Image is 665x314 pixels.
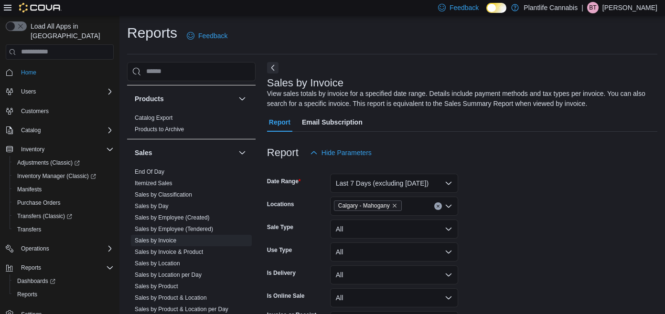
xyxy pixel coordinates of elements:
[269,113,290,132] span: Report
[267,223,293,231] label: Sale Type
[10,288,118,301] button: Reports
[267,292,305,300] label: Is Online Sale
[127,112,256,139] div: Products
[21,69,36,76] span: Home
[330,220,458,239] button: All
[10,209,118,223] a: Transfers (Classic)
[135,94,164,104] h3: Products
[338,201,390,210] span: Calgary - Mahogany
[17,144,114,155] span: Inventory
[183,26,231,45] a: Feedback
[17,186,42,193] span: Manifests
[13,157,84,168] a: Adjustments (Classic)
[135,305,228,313] span: Sales by Product & Location per Day
[135,203,169,209] a: Sales by Day
[21,264,41,272] span: Reports
[589,2,596,13] span: BT
[10,183,118,196] button: Manifests
[135,260,180,267] span: Sales by Location
[135,94,235,104] button: Products
[17,262,114,273] span: Reports
[2,261,118,274] button: Reports
[198,31,227,41] span: Feedback
[13,210,114,222] span: Transfers (Classic)
[17,172,96,180] span: Inventory Manager (Classic)
[450,3,479,12] span: Feedback
[135,168,164,175] a: End Of Day
[135,168,164,176] span: End Of Day
[10,156,118,169] a: Adjustments (Classic)
[13,184,114,195] span: Manifests
[434,202,442,210] button: Clear input
[17,105,53,117] a: Customers
[13,275,114,287] span: Dashboards
[21,126,41,134] span: Catalog
[486,3,506,13] input: Dark Mode
[135,260,180,267] a: Sales by Location
[267,246,292,254] label: Use Type
[21,107,49,115] span: Customers
[2,104,118,118] button: Customers
[267,147,299,158] h3: Report
[135,271,202,279] span: Sales by Location per Day
[17,277,55,285] span: Dashboards
[17,243,114,254] span: Operations
[2,124,118,137] button: Catalog
[135,306,228,313] a: Sales by Product & Location per Day
[10,274,118,288] a: Dashboards
[330,288,458,307] button: All
[135,126,184,133] a: Products to Archive
[17,243,53,254] button: Operations
[135,191,192,198] a: Sales by Classification
[135,191,192,199] span: Sales by Classification
[322,148,372,157] span: Hide Parameters
[17,159,80,167] span: Adjustments (Classic)
[302,113,363,132] span: Email Subscription
[267,62,279,73] button: Next
[135,114,172,122] span: Catalog Export
[330,242,458,262] button: All
[10,196,118,209] button: Purchase Orders
[236,93,248,105] button: Products
[13,289,114,300] span: Reports
[2,242,118,255] button: Operations
[17,291,37,298] span: Reports
[267,77,343,89] h3: Sales by Invoice
[135,180,172,187] a: Itemized Sales
[306,143,375,162] button: Hide Parameters
[17,86,114,97] span: Users
[135,214,210,221] a: Sales by Employee (Created)
[17,212,72,220] span: Transfers (Classic)
[13,170,114,182] span: Inventory Manager (Classic)
[21,88,36,95] span: Users
[17,67,40,78] a: Home
[135,294,207,301] a: Sales by Product & Location
[135,226,213,232] a: Sales by Employee (Tendered)
[2,143,118,156] button: Inventory
[330,174,458,193] button: Last 7 Days (excluding [DATE])
[135,249,203,255] a: Sales by Invoice & Product
[21,245,49,252] span: Operations
[330,265,458,284] button: All
[135,283,178,290] span: Sales by Product
[17,226,41,233] span: Transfers
[17,144,48,155] button: Inventory
[135,237,176,244] a: Sales by Invoice
[236,147,248,158] button: Sales
[135,148,235,157] button: Sales
[267,269,296,277] label: Is Delivery
[13,197,64,209] a: Purchase Orders
[13,224,114,235] span: Transfers
[17,66,114,78] span: Home
[587,2,599,13] div: Brodie Thomson
[135,237,176,244] span: Sales by Invoice
[17,125,114,136] span: Catalog
[135,272,202,278] a: Sales by Location per Day
[10,169,118,183] a: Inventory Manager (Classic)
[2,65,118,79] button: Home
